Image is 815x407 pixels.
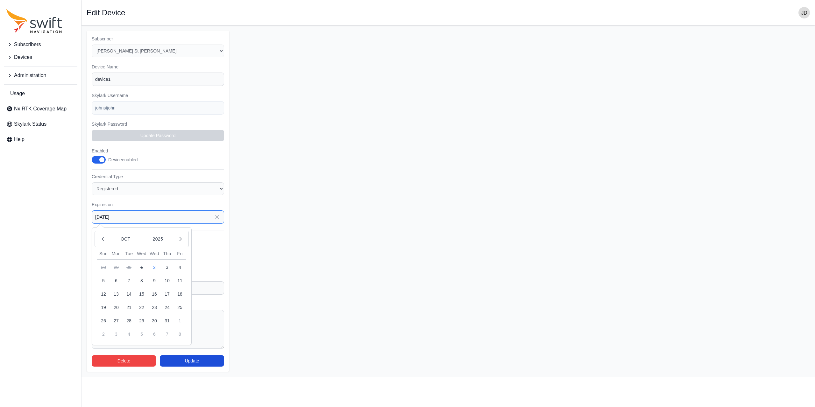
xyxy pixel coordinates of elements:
[14,120,46,128] span: Skylark Status
[161,274,174,287] button: 10
[110,328,123,340] button: 3
[92,64,224,70] label: Device Name
[123,328,135,340] button: 4
[92,148,145,154] label: Enabled
[97,274,110,287] button: 5
[110,233,141,245] button: Oct
[4,38,77,51] button: Subscribers
[161,250,174,257] div: Thu
[798,7,810,18] img: user photo
[135,288,148,300] button: 15
[161,301,174,314] button: 24
[14,136,25,143] span: Help
[92,121,224,127] label: Skylark Password
[135,301,148,314] button: 22
[92,201,224,208] label: Expires on
[174,261,186,274] button: 4
[97,261,110,274] button: 28
[4,118,77,130] a: Skylark Status
[4,87,77,100] a: Usage
[135,274,148,287] button: 8
[148,314,161,327] button: 30
[161,328,174,340] button: 7
[110,274,123,287] button: 6
[148,274,161,287] button: 9
[135,261,148,274] button: 1
[92,73,224,86] input: Device #01
[123,250,135,257] div: Tue
[97,301,110,314] button: 19
[92,101,224,115] input: example-user
[161,261,174,274] button: 3
[161,288,174,300] button: 17
[123,301,135,314] button: 21
[123,274,135,287] button: 7
[143,233,173,245] button: 2025
[148,261,161,274] button: 2
[14,53,32,61] span: Devices
[174,301,186,314] button: 25
[135,250,148,257] div: Wed
[97,250,110,257] div: Sun
[174,328,186,340] button: 8
[92,92,224,99] label: Skylark Username
[4,69,77,82] button: Administration
[14,105,67,113] span: Nx RTK Coverage Map
[97,314,110,327] button: 26
[14,72,46,79] span: Administration
[110,288,123,300] button: 13
[92,36,224,42] label: Subscriber
[148,250,161,257] div: Wed
[174,250,186,257] div: Fri
[92,355,156,367] button: Delete
[110,261,123,274] button: 29
[123,288,135,300] button: 14
[148,288,161,300] button: 16
[14,41,41,48] span: Subscribers
[135,328,148,340] button: 5
[92,130,224,141] button: Update Password
[97,288,110,300] button: 12
[87,9,125,17] h1: Edit Device
[123,261,135,274] button: 30
[108,157,138,163] div: Device enabled
[10,90,25,97] span: Usage
[174,288,186,300] button: 18
[148,328,161,340] button: 6
[4,102,77,115] a: Nx RTK Coverage Map
[92,210,224,224] input: YYYY-MM-DD
[92,45,224,57] select: Subscriber
[160,355,224,367] button: Update
[148,301,161,314] button: 23
[174,274,186,287] button: 11
[161,314,174,327] button: 31
[110,301,123,314] button: 20
[110,250,123,257] div: Mon
[92,173,224,180] label: Credential Type
[4,133,77,146] a: Help
[123,314,135,327] button: 28
[135,314,148,327] button: 29
[110,314,123,327] button: 27
[174,314,186,327] button: 1
[4,51,77,64] button: Devices
[97,328,110,340] button: 2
